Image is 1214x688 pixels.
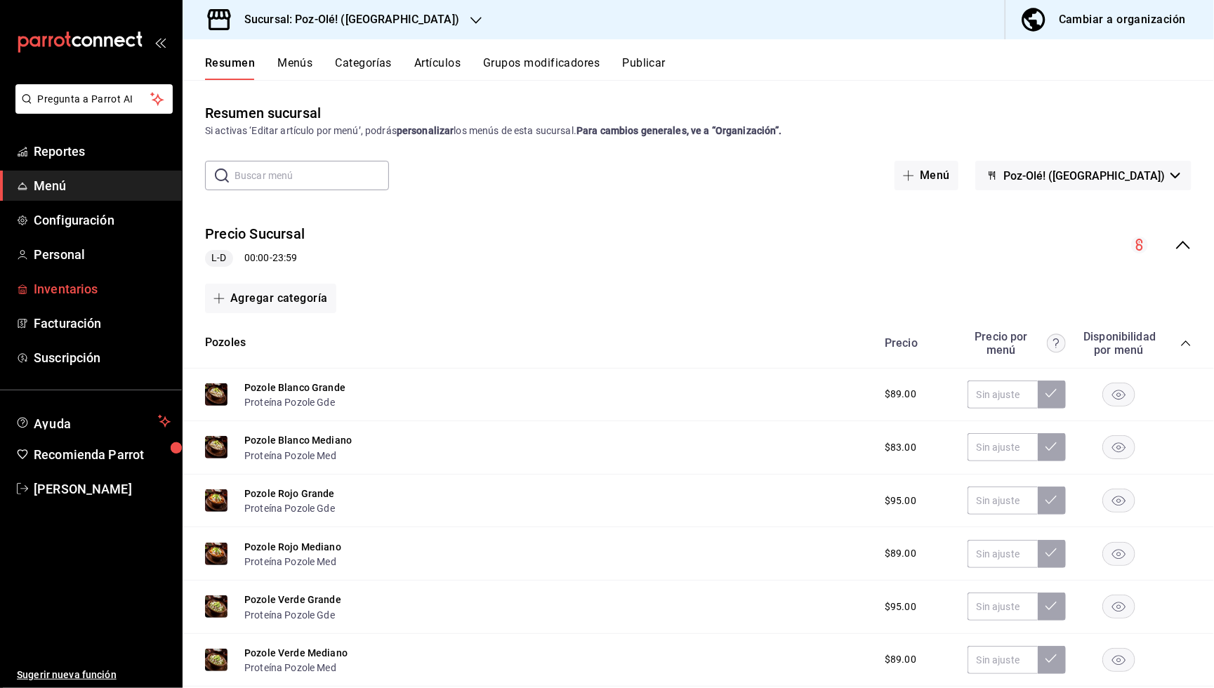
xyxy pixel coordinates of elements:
[244,661,336,675] button: Proteína Pozole Med
[183,213,1214,278] div: collapse-menu-row
[15,84,173,114] button: Pregunta a Parrot AI
[1083,330,1154,357] div: Disponibilidad por menú
[34,142,171,161] span: Reportes
[205,649,227,671] img: Preview
[205,250,305,267] div: 00:00 - 23:59
[885,387,916,402] span: $89.00
[968,487,1038,515] input: Sin ajuste
[34,479,171,498] span: [PERSON_NAME]
[576,125,782,136] strong: Para cambios generales, ve a “Organización”.
[968,646,1038,674] input: Sin ajuste
[34,413,152,430] span: Ayuda
[414,56,461,80] button: Artículos
[205,284,336,313] button: Agregar categoría
[277,56,312,80] button: Menús
[205,124,1192,138] div: Si activas ‘Editar artículo por menú’, podrás los menús de esta sucursal.
[244,540,341,554] button: Pozole Rojo Mediano
[1180,338,1192,349] button: collapse-category-row
[205,595,227,618] img: Preview
[34,211,171,230] span: Configuración
[895,161,958,190] button: Menú
[10,102,173,117] a: Pregunta a Parrot AI
[154,37,166,48] button: open_drawer_menu
[244,593,341,607] button: Pozole Verde Grande
[244,381,345,395] button: Pozole Blanco Grande
[205,543,227,565] img: Preview
[968,540,1038,568] input: Sin ajuste
[885,546,916,561] span: $89.00
[205,224,305,244] button: Precio Sucursal
[17,668,171,682] span: Sugerir nueva función
[205,102,321,124] div: Resumen sucursal
[885,652,916,667] span: $89.00
[968,381,1038,409] input: Sin ajuste
[397,125,454,136] strong: personalizar
[244,555,336,569] button: Proteína Pozole Med
[34,445,171,464] span: Recomienda Parrot
[34,279,171,298] span: Inventarios
[885,600,916,614] span: $95.00
[975,161,1192,190] button: Poz-Olé! ([GEOGRAPHIC_DATA])
[205,383,227,406] img: Preview
[968,433,1038,461] input: Sin ajuste
[205,56,255,80] button: Resumen
[205,56,1214,80] div: navigation tabs
[244,501,335,515] button: Proteína Pozole Gde
[34,314,171,333] span: Facturación
[205,335,246,351] button: Pozoles
[34,245,171,264] span: Personal
[968,330,1066,357] div: Precio por menú
[205,489,227,512] img: Preview
[244,646,348,660] button: Pozole Verde Mediano
[1003,169,1165,183] span: Poz-Olé! ([GEOGRAPHIC_DATA])
[885,440,916,455] span: $83.00
[205,436,227,458] img: Preview
[244,449,336,463] button: Proteína Pozole Med
[34,348,171,367] span: Suscripción
[34,176,171,195] span: Menú
[244,433,352,447] button: Pozole Blanco Mediano
[38,92,151,107] span: Pregunta a Parrot AI
[483,56,600,80] button: Grupos modificadores
[244,608,335,622] button: Proteína Pozole Gde
[206,251,232,265] span: L-D
[336,56,392,80] button: Categorías
[968,593,1038,621] input: Sin ajuste
[235,161,389,190] input: Buscar menú
[885,494,916,508] span: $95.00
[233,11,459,28] h3: Sucursal: Poz-Olé! ([GEOGRAPHIC_DATA])
[244,395,335,409] button: Proteína Pozole Gde
[622,56,666,80] button: Publicar
[871,336,961,350] div: Precio
[1059,10,1186,29] div: Cambiar a organización
[244,487,335,501] button: Pozole Rojo Grande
